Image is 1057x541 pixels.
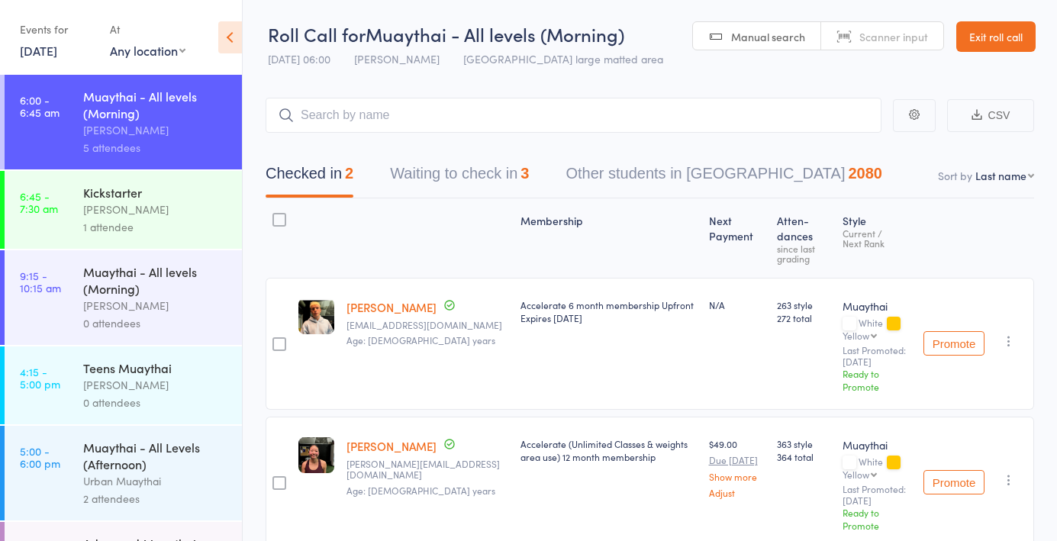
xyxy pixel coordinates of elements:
[110,17,185,42] div: At
[298,437,334,473] img: image1721126179.png
[520,165,529,182] div: 3
[520,311,697,324] div: Expires [DATE]
[566,157,882,198] button: Other students in [GEOGRAPHIC_DATA]2080
[923,470,984,494] button: Promote
[266,98,881,133] input: Search by name
[83,263,229,297] div: Muaythai - All levels (Morning)
[709,472,765,481] a: Show more
[83,472,229,490] div: Urban Muaythai
[5,171,242,249] a: 6:45 -7:30 amKickstarter[PERSON_NAME]1 attendee
[83,218,229,236] div: 1 attendee
[83,184,229,201] div: Kickstarter
[709,455,765,465] small: Due [DATE]
[520,298,697,324] div: Accelerate 6 month membership Upfront
[83,297,229,314] div: [PERSON_NAME]
[83,88,229,121] div: Muaythai - All levels (Morning)
[843,317,910,340] div: White
[346,438,437,454] a: [PERSON_NAME]
[354,51,440,66] span: [PERSON_NAME]
[83,376,229,394] div: [PERSON_NAME]
[83,439,229,472] div: Muaythai - All Levels (Afternoon)
[83,394,229,411] div: 0 attendees
[5,250,242,345] a: 9:15 -10:15 amMuaythai - All levels (Morning)[PERSON_NAME]0 attendees
[843,367,910,393] div: Ready to Promote
[777,243,831,263] div: since last grading
[777,311,831,324] span: 272 total
[268,51,330,66] span: [DATE] 06:00
[83,490,229,507] div: 2 attendees
[843,506,910,532] div: Ready to Promote
[843,469,869,479] div: Yellow
[20,269,61,294] time: 9:15 - 10:15 am
[346,333,495,346] span: Age: [DEMOGRAPHIC_DATA] years
[923,331,984,356] button: Promote
[345,165,353,182] div: 2
[20,445,60,469] time: 5:00 - 6:00 pm
[298,298,334,334] img: image1723709272.png
[390,157,529,198] button: Waiting to check in3
[83,314,229,332] div: 0 attendees
[20,365,60,390] time: 4:15 - 5:00 pm
[843,298,910,314] div: Muaythai
[843,456,910,479] div: White
[20,17,95,42] div: Events for
[346,484,495,497] span: Age: [DEMOGRAPHIC_DATA] years
[5,75,242,169] a: 6:00 -6:45 amMuaythai - All levels (Morning)[PERSON_NAME]5 attendees
[956,21,1036,52] a: Exit roll call
[268,21,366,47] span: Roll Call for
[20,190,58,214] time: 6:45 - 7:30 am
[709,488,765,498] a: Adjust
[836,205,917,271] div: Style
[20,42,57,59] a: [DATE]
[83,139,229,156] div: 5 attendees
[5,346,242,424] a: 4:15 -5:00 pmTeens Muaythai[PERSON_NAME]0 attendees
[843,345,910,367] small: Last Promoted: [DATE]
[346,299,437,315] a: [PERSON_NAME]
[777,450,831,463] span: 364 total
[777,298,831,311] span: 263 style
[20,94,60,118] time: 6:00 - 6:45 am
[83,201,229,218] div: [PERSON_NAME]
[771,205,837,271] div: Atten­dances
[709,298,765,311] div: N/A
[83,121,229,139] div: [PERSON_NAME]
[777,437,831,450] span: 363 style
[709,437,765,498] div: $49.00
[859,29,928,44] span: Scanner input
[843,437,910,452] div: Muaythai
[346,320,508,330] small: robscottduncanson@gmail.com
[843,484,910,506] small: Last Promoted: [DATE]
[843,228,910,248] div: Current / Next Rank
[83,359,229,376] div: Teens Muaythai
[520,437,697,463] div: Accelerate (Unlimited Classes & weights area use) 12 month membership
[514,205,703,271] div: Membership
[5,426,242,520] a: 5:00 -6:00 pmMuaythai - All Levels (Afternoon)Urban Muaythai2 attendees
[346,459,508,481] small: michelle.li.1996@gmail.com
[463,51,663,66] span: [GEOGRAPHIC_DATA] large matted area
[938,168,972,183] label: Sort by
[110,42,185,59] div: Any location
[266,157,353,198] button: Checked in2
[703,205,771,271] div: Next Payment
[366,21,624,47] span: Muaythai - All levels (Morning)
[848,165,882,182] div: 2080
[947,99,1034,132] button: CSV
[843,330,869,340] div: Yellow
[975,168,1026,183] div: Last name
[731,29,805,44] span: Manual search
